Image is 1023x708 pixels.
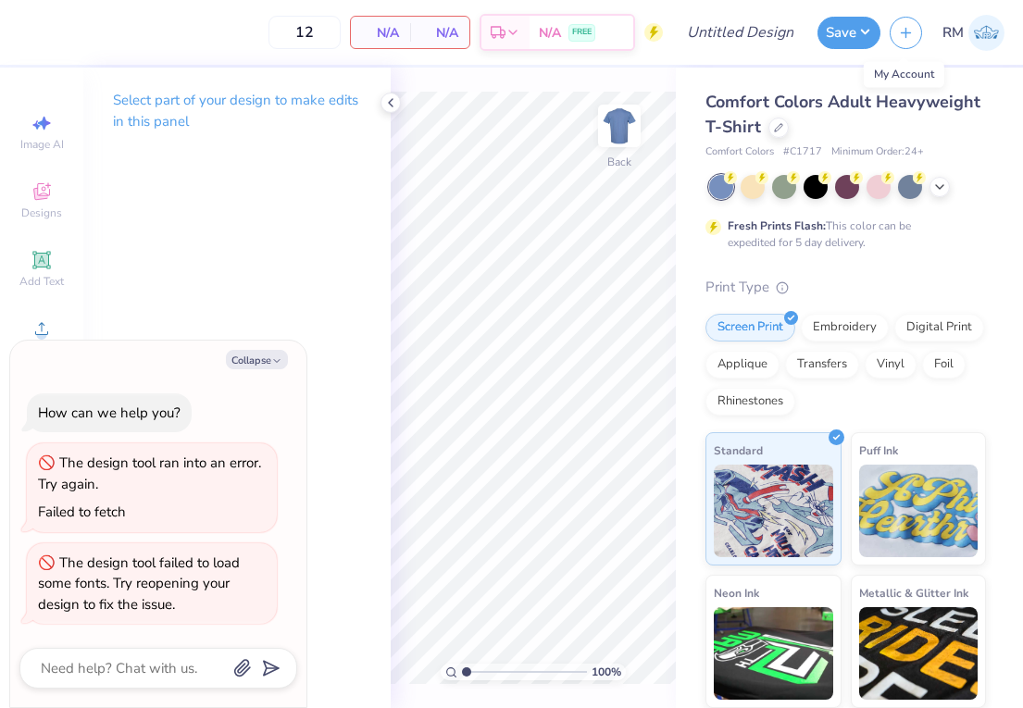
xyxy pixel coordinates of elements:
[601,107,638,144] img: Back
[20,137,64,152] span: Image AI
[226,350,288,369] button: Collapse
[38,453,261,493] div: The design tool ran into an error. Try again.
[421,23,458,43] span: N/A
[714,607,833,700] img: Neon Ink
[728,218,826,233] strong: Fresh Prints Flash:
[362,23,399,43] span: N/A
[268,16,341,49] input: – –
[831,144,924,160] span: Minimum Order: 24 +
[19,274,64,289] span: Add Text
[572,26,592,39] span: FREE
[864,61,944,87] div: My Account
[38,553,240,614] div: The design tool failed to load some fonts. Try reopening your design to fix the issue.
[607,154,631,170] div: Back
[859,465,979,557] img: Puff Ink
[705,314,795,342] div: Screen Print
[728,217,955,251] div: This color can be expedited for 5 day delivery.
[894,314,984,342] div: Digital Print
[859,607,979,700] img: Metallic & Glitter Ink
[942,22,964,43] span: RM
[859,441,898,460] span: Puff Ink
[672,14,808,51] input: Untitled Design
[705,144,774,160] span: Comfort Colors
[705,351,780,379] div: Applique
[113,90,361,132] p: Select part of your design to make edits in this panel
[859,583,968,602] span: Metallic & Glitter Ink
[705,388,795,416] div: Rhinestones
[785,351,859,379] div: Transfers
[942,15,1004,51] a: RM
[968,15,1004,51] img: Raissa Miglioli
[38,404,181,422] div: How can we help you?
[539,23,561,43] span: N/A
[817,17,880,49] button: Save
[865,351,917,379] div: Vinyl
[783,144,822,160] span: # C1717
[714,465,833,557] img: Standard
[801,314,889,342] div: Embroidery
[714,583,759,602] span: Neon Ink
[922,351,966,379] div: Foil
[705,277,986,298] div: Print Type
[705,91,980,138] span: Comfort Colors Adult Heavyweight T-Shirt
[38,503,126,521] div: Failed to fetch
[592,664,621,680] span: 100 %
[21,205,62,220] span: Designs
[714,441,763,460] span: Standard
